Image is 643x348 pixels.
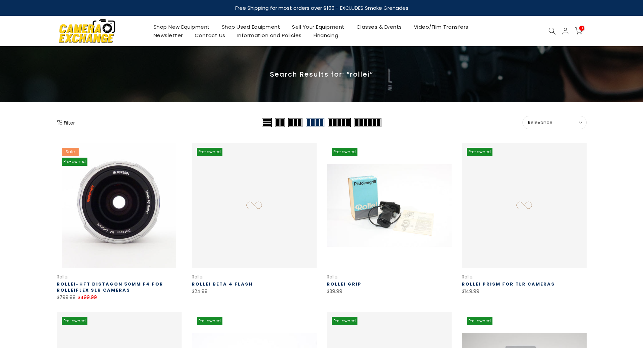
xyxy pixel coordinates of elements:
button: Show filters [57,119,75,126]
span: 0 [579,26,584,31]
a: Information and Policies [231,31,307,39]
a: Rollei Prism for TLR Cameras [462,281,555,287]
button: Relevance [523,116,587,129]
a: Shop New Equipment [148,23,216,31]
a: Rollei Grip [327,281,361,287]
a: Rollei Beta 4 Flash [192,281,253,287]
a: Rollei [462,273,474,280]
a: Video/Film Transfers [408,23,474,31]
div: $24.99 [192,287,317,296]
ins: $499.99 [78,293,97,302]
a: Sell Your Equipment [286,23,351,31]
a: Shop Used Equipment [216,23,286,31]
a: 0 [575,27,582,35]
del: $799.99 [57,294,76,301]
a: Financing [307,31,344,39]
a: Newsletter [148,31,189,39]
span: Relevance [528,119,581,126]
a: Rollei [57,273,69,280]
a: Rollei [327,273,339,280]
a: Contact Us [189,31,231,39]
strong: Free Shipping for most orders over $100 - EXCLUDES Smoke Grenades [235,4,408,11]
div: $149.99 [462,287,587,296]
a: Rollei-HFT Distagon 50mm F4 for Rolleiflex SLR Cameras [57,281,163,293]
a: Classes & Events [350,23,408,31]
a: Rollei [192,273,204,280]
p: Search Results for: “rollei” [57,70,587,79]
div: $39.99 [327,287,452,296]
